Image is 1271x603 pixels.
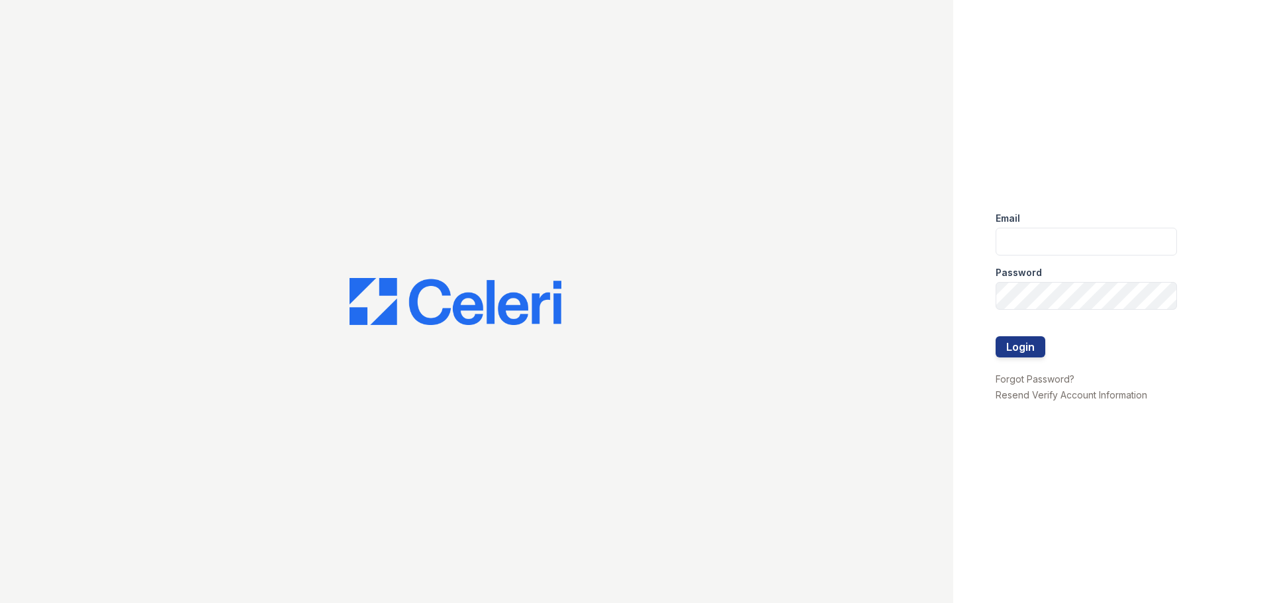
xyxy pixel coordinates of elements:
[996,389,1147,400] a: Resend Verify Account Information
[996,373,1074,385] a: Forgot Password?
[996,336,1045,357] button: Login
[996,212,1020,225] label: Email
[996,266,1042,279] label: Password
[350,278,561,326] img: CE_Logo_Blue-a8612792a0a2168367f1c8372b55b34899dd931a85d93a1a3d3e32e68fde9ad4.png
